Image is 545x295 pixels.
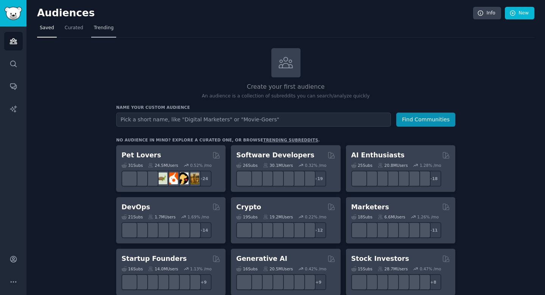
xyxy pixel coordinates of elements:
div: 20.5M Users [263,266,293,271]
img: AskMarketing [374,224,386,236]
div: 19 Sub s [236,214,257,220]
div: 16 Sub s [121,266,143,271]
h2: Startup Founders [121,254,187,264]
div: 20.8M Users [378,163,408,168]
img: OnlineMarketing [417,224,428,236]
img: AskComputerScience [291,173,303,184]
img: defi_ [302,224,314,236]
img: Entrepreneurship [177,276,188,288]
h2: Crypto [236,202,261,212]
img: Forex [374,276,386,288]
img: DevOpsLinks [156,224,167,236]
h2: Audiences [37,7,473,19]
img: FluxAI [281,276,293,288]
img: indiehackers [166,276,178,288]
a: New [505,7,534,20]
img: StocksAndTrading [396,276,407,288]
div: 25 Sub s [351,163,372,168]
img: turtle [156,173,167,184]
img: SaaS [134,276,146,288]
img: csharp [249,173,261,184]
div: 0.47 % /mo [420,266,441,271]
input: Pick a short name, like "Digital Marketers" or "Movie-Goers" [116,113,391,127]
div: 26 Sub s [236,163,257,168]
button: Find Communities [396,113,455,127]
img: Emailmarketing [385,224,397,236]
img: AItoolsCatalog [374,173,386,184]
div: 16 Sub s [236,266,257,271]
img: swingtrading [406,276,418,288]
div: + 24 [196,171,212,187]
div: 31 Sub s [121,163,143,168]
span: Trending [94,25,114,31]
div: 14.0M Users [148,266,178,271]
h2: Generative AI [236,254,287,264]
h2: Software Developers [236,151,314,160]
div: + 12 [310,222,326,238]
span: Curated [65,25,83,31]
img: EntrepreneurRideAlong [124,276,135,288]
img: aivideo [238,276,250,288]
img: chatgpt_promptDesign [385,173,397,184]
a: Saved [37,22,57,38]
img: cockatiel [166,173,178,184]
img: Trading [385,276,397,288]
img: startup [145,276,157,288]
img: AWS_Certified_Experts [134,224,146,236]
div: 15 Sub s [351,266,372,271]
img: web3 [270,224,282,236]
img: iOSProgramming [270,173,282,184]
img: technicalanalysis [417,276,428,288]
div: 1.28 % /mo [420,163,441,168]
h2: DevOps [121,202,150,212]
div: 21 Sub s [121,214,143,220]
img: CryptoNews [291,224,303,236]
h2: Create your first audience [116,82,455,92]
img: OpenAIDev [406,173,418,184]
img: DeepSeek [364,173,375,184]
a: Trending [91,22,116,38]
img: ethstaker [260,224,271,236]
a: Curated [62,22,86,38]
img: defiblockchain [281,224,293,236]
img: ycombinator [156,276,167,288]
div: No audience in mind? Explore a curated one, or browse . [116,137,320,143]
div: 6.6M Users [378,214,405,220]
img: azuredevops [124,224,135,236]
div: 18 Sub s [351,214,372,220]
a: trending subreddits [263,138,318,142]
div: 1.69 % /mo [188,214,209,220]
img: growmybusiness [187,276,199,288]
img: reactnative [281,173,293,184]
h2: Stock Investors [351,254,409,264]
div: 0.22 % /mo [305,214,327,220]
img: dividends [353,276,365,288]
img: DreamBooth [302,276,314,288]
img: PlatformEngineers [187,224,199,236]
div: 1.7M Users [148,214,176,220]
img: platformengineering [166,224,178,236]
img: ballpython [134,173,146,184]
a: Info [473,7,501,20]
img: elixir [302,173,314,184]
img: ethfinance [238,224,250,236]
img: bigseo [364,224,375,236]
div: + 14 [196,222,212,238]
img: 0xPolygon [249,224,261,236]
div: 0.32 % /mo [305,163,327,168]
img: GoogleGeminiAI [353,173,365,184]
div: 28.7M Users [378,266,408,271]
img: herpetology [124,173,135,184]
span: Saved [40,25,54,31]
img: ArtificalIntelligence [417,173,428,184]
img: ValueInvesting [364,276,375,288]
img: deepdream [260,276,271,288]
div: + 8 [425,274,441,290]
div: + 19 [310,171,326,187]
div: 24.5M Users [148,163,178,168]
img: aws_cdk [177,224,188,236]
h3: Name your custom audience [116,105,455,110]
img: content_marketing [353,224,365,236]
img: PetAdvice [177,173,188,184]
div: + 9 [196,274,212,290]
